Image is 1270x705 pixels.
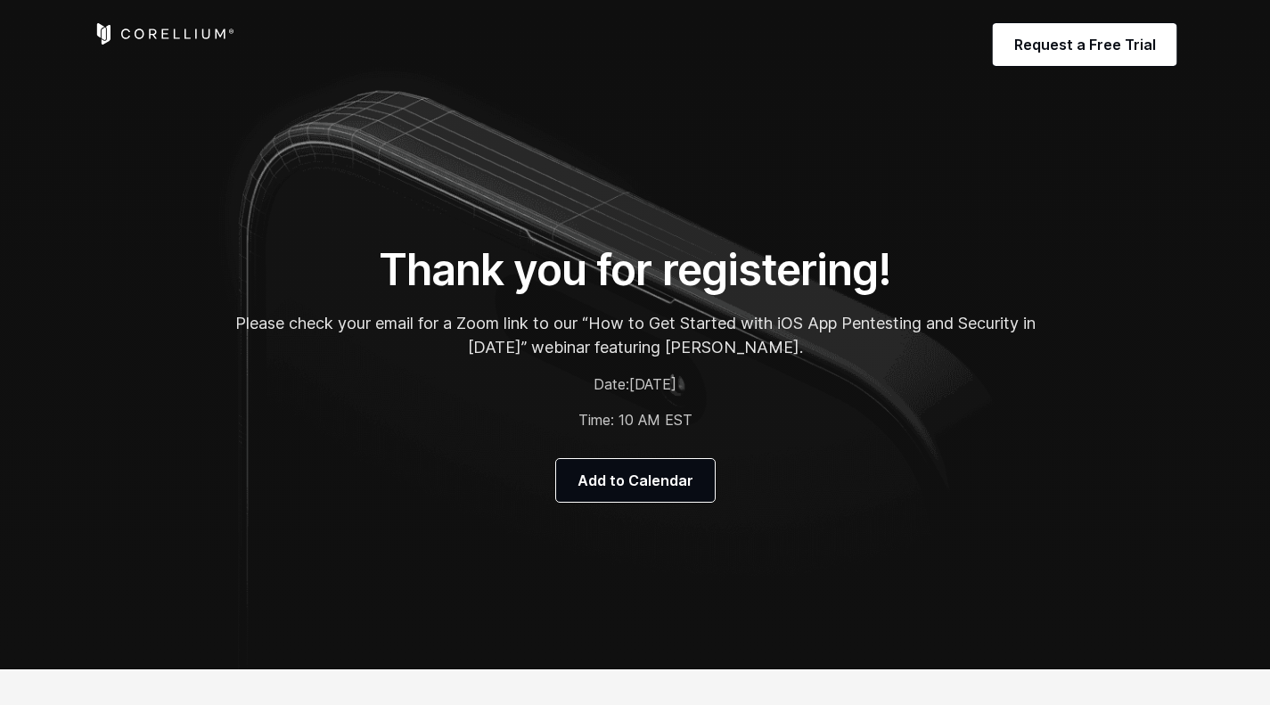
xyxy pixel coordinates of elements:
h1: Thank you for registering! [234,243,1036,297]
p: Please check your email for a Zoom link to our “How to Get Started with iOS App Pentesting and Se... [234,311,1036,359]
a: Request a Free Trial [993,23,1177,66]
p: Time: 10 AM EST [234,409,1036,430]
p: Date: [234,373,1036,395]
a: Corellium Home [94,23,235,45]
a: Add to Calendar [556,459,715,502]
span: Request a Free Trial [1014,34,1156,55]
span: [DATE] [629,375,676,393]
span: Add to Calendar [578,470,693,491]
